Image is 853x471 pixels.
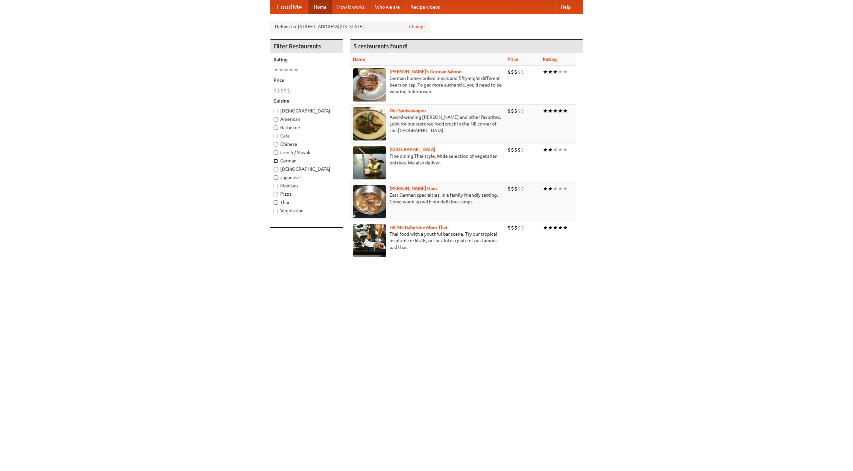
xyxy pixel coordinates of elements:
h5: Rating [274,56,340,63]
label: Thai [274,199,340,206]
a: [GEOGRAPHIC_DATA] [390,147,435,152]
li: $ [511,224,514,231]
input: Czech / Slovak [274,150,278,155]
li: $ [517,185,521,192]
label: Cafe [274,132,340,139]
li: $ [517,68,521,76]
li: ★ [558,107,563,115]
li: $ [507,146,511,153]
li: ★ [548,107,553,115]
li: $ [507,68,511,76]
li: $ [507,185,511,192]
li: ★ [558,68,563,76]
input: Thai [274,200,278,205]
li: ★ [563,68,568,76]
li: ★ [553,107,558,115]
li: ★ [284,66,289,74]
li: $ [514,107,517,115]
li: $ [507,107,511,115]
input: Pizza [274,192,278,196]
li: $ [521,185,524,192]
label: Czech / Slovak [274,149,340,156]
li: $ [511,185,514,192]
input: Japanese [274,175,278,180]
li: ★ [548,224,553,231]
a: [PERSON_NAME] Haus [390,186,437,191]
a: Home [309,0,332,14]
input: Vegetarian [274,209,278,213]
a: Who we are [370,0,405,14]
h5: Price [274,77,340,84]
label: Vegetarian [274,207,340,214]
label: Mexican [274,182,340,189]
p: East German specialties, in a family-friendly setting. Come warm up with our delicious soups. [353,192,502,205]
label: Pizza [274,191,340,197]
li: $ [280,87,284,94]
li: ★ [563,185,568,192]
li: $ [514,146,517,153]
li: $ [274,87,277,94]
li: ★ [294,66,299,74]
li: ★ [563,146,568,153]
li: ★ [543,68,548,76]
a: Change [409,23,425,30]
li: $ [521,107,524,115]
a: How it works [332,0,370,14]
li: ★ [548,146,553,153]
li: ★ [543,107,548,115]
input: Barbecue [274,125,278,130]
div: Deliver to: [STREET_ADDRESS][US_STATE] [270,21,430,33]
a: Price [507,57,518,62]
li: ★ [563,107,568,115]
p: Fine dining Thai-style. Wide selection of vegetarian entrées. We also deliver. [353,153,502,166]
li: ★ [563,224,568,231]
input: Cafe [274,134,278,138]
ng-pluralize: 5 restaurants found! [354,43,408,49]
li: $ [507,224,511,231]
a: [PERSON_NAME]'s German Saloon [390,69,461,74]
li: ★ [274,66,279,74]
li: $ [277,87,280,94]
label: [DEMOGRAPHIC_DATA] [274,166,340,172]
li: $ [517,107,521,115]
li: ★ [548,68,553,76]
li: ★ [279,66,284,74]
p: German home-cooked meals and fifty-eight different beers on tap. To get more authentic, you'd nee... [353,75,502,95]
b: Hit Me Baby One More Thai [390,225,447,230]
input: Mexican [274,184,278,188]
li: ★ [543,224,548,231]
a: Der Speisewagen [390,108,426,113]
input: [DEMOGRAPHIC_DATA] [274,109,278,113]
li: $ [511,146,514,153]
li: ★ [558,146,563,153]
li: $ [287,87,290,94]
h4: Filter Restaurants [270,40,343,53]
img: babythai.jpg [353,224,386,257]
label: German [274,157,340,164]
li: $ [517,224,521,231]
label: American [274,116,340,122]
input: [DEMOGRAPHIC_DATA] [274,167,278,171]
li: ★ [553,146,558,153]
input: American [274,117,278,121]
a: Help [555,0,576,14]
li: $ [511,107,514,115]
label: [DEMOGRAPHIC_DATA] [274,108,340,114]
input: German [274,159,278,163]
li: $ [514,224,517,231]
img: kohlhaus.jpg [353,185,386,218]
p: Award-winning [PERSON_NAME] and other favorites. Look for our restored food truck in the NE corne... [353,114,502,134]
li: ★ [289,66,294,74]
h5: Cuisine [274,98,340,104]
li: ★ [553,68,558,76]
img: esthers.jpg [353,68,386,102]
img: speisewagen.jpg [353,107,386,140]
li: ★ [543,185,548,192]
a: Name [353,57,365,62]
li: ★ [558,185,563,192]
a: Recipe videos [405,0,445,14]
label: Chinese [274,141,340,147]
